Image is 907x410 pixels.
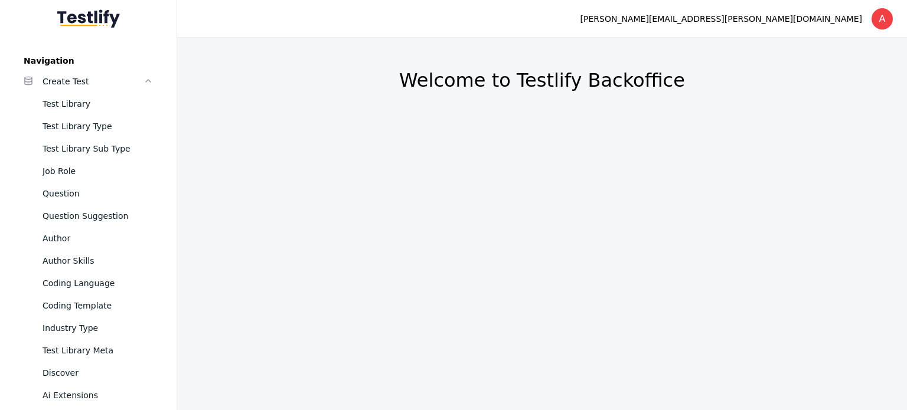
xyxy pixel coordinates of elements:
[14,250,162,272] a: Author Skills
[14,294,162,317] a: Coding Template
[57,9,120,28] img: Testlify - Backoffice
[43,164,153,178] div: Job Role
[14,93,162,115] a: Test Library
[43,254,153,268] div: Author Skills
[43,142,153,156] div: Test Library Sub Type
[14,384,162,406] a: Ai Extensions
[43,97,153,111] div: Test Library
[14,56,162,65] label: Navigation
[43,299,153,313] div: Coding Template
[14,227,162,250] a: Author
[14,205,162,227] a: Question Suggestion
[872,8,893,29] div: A
[43,74,143,88] div: Create Test
[43,209,153,223] div: Question Suggestion
[43,231,153,245] div: Author
[14,137,162,160] a: Test Library Sub Type
[14,339,162,362] a: Test Library Meta
[14,317,162,339] a: Industry Type
[43,186,153,201] div: Question
[14,160,162,182] a: Job Role
[43,321,153,335] div: Industry Type
[43,343,153,357] div: Test Library Meta
[43,276,153,290] div: Coding Language
[43,119,153,133] div: Test Library Type
[14,182,162,205] a: Question
[14,272,162,294] a: Coding Language
[43,388,153,402] div: Ai Extensions
[43,366,153,380] div: Discover
[580,12,862,26] div: [PERSON_NAME][EMAIL_ADDRESS][PERSON_NAME][DOMAIN_NAME]
[14,362,162,384] a: Discover
[14,115,162,137] a: Test Library Type
[205,68,879,92] h2: Welcome to Testlify Backoffice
